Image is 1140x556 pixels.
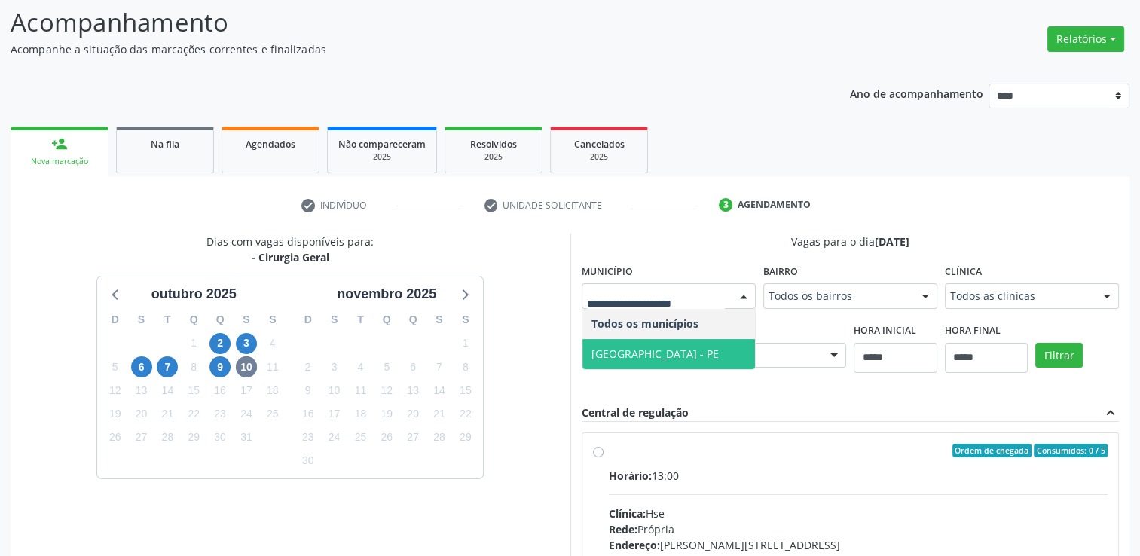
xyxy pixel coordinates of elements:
[455,427,476,448] span: sábado, 29 de novembro de 2025
[609,468,1108,484] div: 13:00
[574,138,625,151] span: Cancelados
[246,138,295,151] span: Agendados
[183,380,204,401] span: quarta-feira, 15 de outubro de 2025
[455,333,476,354] span: sábado, 1 de novembro de 2025
[402,380,423,401] span: quinta-feira, 13 de novembro de 2025
[324,380,345,401] span: segunda-feira, 10 de novembro de 2025
[236,427,257,448] span: sexta-feira, 31 de outubro de 2025
[402,427,423,448] span: quinta-feira, 27 de novembro de 2025
[145,284,243,304] div: outubro 2025
[452,308,478,331] div: S
[298,451,319,472] span: domingo, 30 de novembro de 2025
[591,316,698,331] span: Todos os municípios
[157,404,178,425] span: terça-feira, 21 de outubro de 2025
[105,427,126,448] span: domingo, 26 de outubro de 2025
[769,289,906,304] span: Todos os bairros
[105,356,126,377] span: domingo, 5 de outubro de 2025
[262,404,283,425] span: sábado, 25 de outubro de 2025
[1102,405,1119,421] i: expand_less
[338,151,426,163] div: 2025
[154,308,181,331] div: T
[400,308,426,331] div: Q
[609,537,1108,553] div: [PERSON_NAME][STREET_ADDRESS]
[298,356,319,377] span: domingo, 2 de novembro de 2025
[455,380,476,401] span: sábado, 15 de novembro de 2025
[298,380,319,401] span: domingo, 9 de novembro de 2025
[102,308,128,331] div: D
[209,427,231,448] span: quinta-feira, 30 de outubro de 2025
[850,84,983,102] p: Ano de acompanhamento
[331,284,442,304] div: novembro 2025
[470,138,517,151] span: Resolvidos
[374,308,400,331] div: Q
[298,404,319,425] span: domingo, 16 de novembro de 2025
[455,404,476,425] span: sábado, 22 de novembro de 2025
[262,356,283,377] span: sábado, 11 de outubro de 2025
[376,380,397,401] span: quarta-feira, 12 de novembro de 2025
[259,308,286,331] div: S
[350,380,371,401] span: terça-feira, 11 de novembro de 2025
[455,356,476,377] span: sábado, 8 de novembro de 2025
[950,289,1088,304] span: Todos as clínicas
[131,356,152,377] span: segunda-feira, 6 de outubro de 2025
[236,404,257,425] span: sexta-feira, 24 de outubro de 2025
[181,308,207,331] div: Q
[561,151,637,163] div: 2025
[324,427,345,448] span: segunda-feira, 24 de novembro de 2025
[609,506,646,521] span: Clínica:
[183,356,204,377] span: quarta-feira, 8 de outubro de 2025
[207,308,234,331] div: Q
[51,136,68,152] div: person_add
[609,521,1108,537] div: Própria
[429,380,450,401] span: sexta-feira, 14 de novembro de 2025
[350,356,371,377] span: terça-feira, 4 de novembro de 2025
[131,427,152,448] span: segunda-feira, 27 de outubro de 2025
[131,380,152,401] span: segunda-feira, 13 de outubro de 2025
[209,380,231,401] span: quinta-feira, 16 de outubro de 2025
[131,404,152,425] span: segunda-feira, 20 de outubro de 2025
[209,356,231,377] span: quinta-feira, 9 de outubro de 2025
[582,260,633,283] label: Município
[376,356,397,377] span: quarta-feira, 5 de novembro de 2025
[105,380,126,401] span: domingo, 12 de outubro de 2025
[609,522,637,536] span: Rede:
[429,404,450,425] span: sexta-feira, 21 de novembro de 2025
[952,444,1032,457] span: Ordem de chegada
[591,347,719,361] span: [GEOGRAPHIC_DATA] - PE
[338,138,426,151] span: Não compareceram
[183,333,204,354] span: quarta-feira, 1 de outubro de 2025
[157,427,178,448] span: terça-feira, 28 de outubro de 2025
[21,156,98,167] div: Nova marcação
[324,356,345,377] span: segunda-feira, 3 de novembro de 2025
[295,308,321,331] div: D
[262,380,283,401] span: sábado, 18 de outubro de 2025
[234,308,260,331] div: S
[1035,343,1083,368] button: Filtrar
[11,4,794,41] p: Acompanhamento
[347,308,374,331] div: T
[321,308,347,331] div: S
[945,260,982,283] label: Clínica
[262,333,283,354] span: sábado, 4 de outubro de 2025
[719,198,732,212] div: 3
[236,333,257,354] span: sexta-feira, 3 de outubro de 2025
[350,427,371,448] span: terça-feira, 25 de novembro de 2025
[151,138,179,151] span: Na fila
[582,405,689,421] div: Central de regulação
[206,249,374,265] div: - Cirurgia Geral
[875,234,909,249] span: [DATE]
[1047,26,1124,52] button: Relatórios
[738,198,811,212] div: Agendamento
[157,380,178,401] span: terça-feira, 14 de outubro de 2025
[609,538,660,552] span: Endereço:
[206,234,374,265] div: Dias com vagas disponíveis para:
[402,356,423,377] span: quinta-feira, 6 de novembro de 2025
[236,380,257,401] span: sexta-feira, 17 de outubro de 2025
[945,319,1001,343] label: Hora final
[209,404,231,425] span: quinta-feira, 23 de outubro de 2025
[429,427,450,448] span: sexta-feira, 28 de novembro de 2025
[854,319,916,343] label: Hora inicial
[376,427,397,448] span: quarta-feira, 26 de novembro de 2025
[209,333,231,354] span: quinta-feira, 2 de outubro de 2025
[609,469,652,483] span: Horário:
